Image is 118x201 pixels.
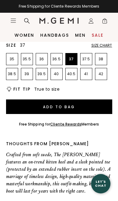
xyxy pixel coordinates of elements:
p: 39 [21,72,33,76]
span: 37 [20,42,25,48]
h2: Size [6,43,16,48]
img: M.Gemi [39,18,79,24]
div: Thoughts from [PERSON_NAME] [6,141,112,146]
p: 35.5 [21,57,33,62]
span: 1 [102,19,108,25]
p: 40.5 [66,72,77,76]
a: Sale [92,33,103,38]
span: True to size [34,86,60,92]
p: 37.5 [80,57,92,62]
a: Cliente Rewards [50,122,81,127]
p: 36.5 [51,57,62,62]
p: 38.5 [6,72,18,76]
p: 35 [6,57,18,62]
div: Let's Chat [91,180,110,187]
div: Size Chart [91,43,112,48]
a: Women [15,33,34,38]
h2: Fit Tip [13,87,31,92]
p: 42 [95,72,107,76]
p: 40 [51,72,62,76]
p: 41 [80,72,92,76]
p: 37 [66,57,77,62]
a: Handbags [40,33,69,38]
button: Add to Bag [6,99,112,114]
button: Open site menu [10,18,16,24]
p: 38 [95,57,107,62]
div: Free Shipping for Members [19,122,99,127]
p: Crafted from soft suede, The [PERSON_NAME] features an on-trend kitten heel and a sleek pointed t... [6,151,112,195]
p: 39.5 [36,72,48,76]
a: Men [75,33,86,38]
p: 36 [36,57,48,62]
